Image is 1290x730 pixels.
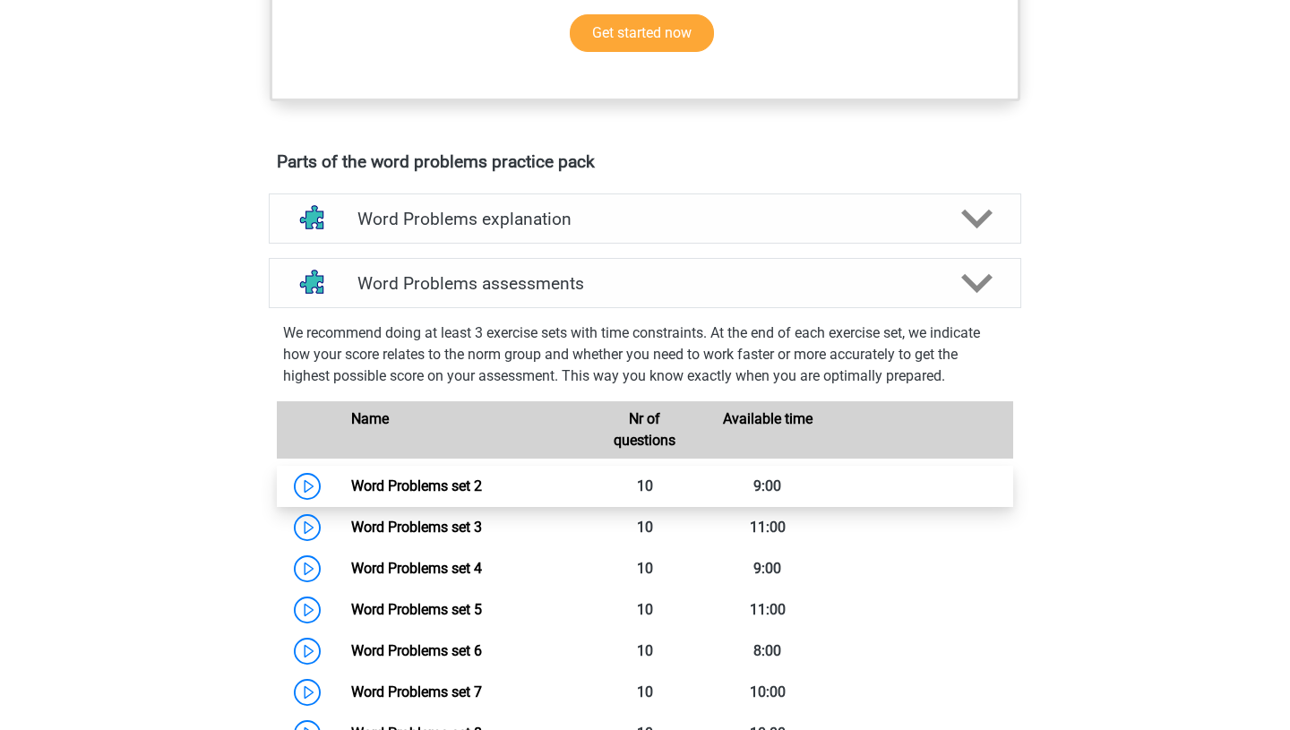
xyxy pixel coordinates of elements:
div: Name [338,408,583,451]
img: word problems assessments [291,261,337,306]
a: Get started now [570,14,714,52]
h4: Word Problems explanation [357,209,933,229]
a: Word Problems set 6 [351,642,482,659]
a: Word Problems set 5 [351,601,482,618]
a: assessments Word Problems assessments [262,258,1028,308]
div: Available time [706,408,829,451]
a: Word Problems set 2 [351,477,482,494]
a: explanations Word Problems explanation [262,193,1028,244]
h4: Word Problems assessments [357,273,933,294]
a: Word Problems set 4 [351,560,482,577]
a: Word Problems set 3 [351,519,482,536]
h4: Parts of the word problems practice pack [277,151,1013,172]
a: Word Problems set 7 [351,683,482,700]
img: word problems explanations [291,196,337,242]
p: We recommend doing at least 3 exercise sets with time constraints. At the end of each exercise se... [283,322,1007,387]
div: Nr of questions [583,408,706,451]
